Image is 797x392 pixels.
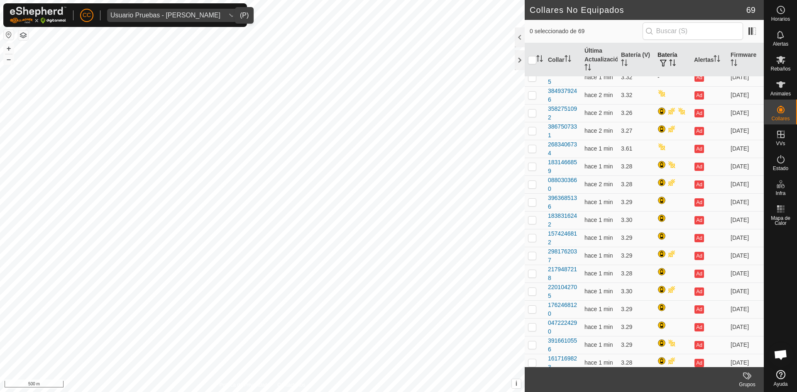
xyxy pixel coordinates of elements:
span: Usuario Pruebas - Gregorio Alarcia [107,9,224,22]
p-sorticon: Activar para ordenar [731,61,737,67]
span: 14 oct 2025, 17:37 [584,92,613,98]
button: Ad [694,270,704,278]
img: Logo Gallagher [10,7,66,24]
span: 14 oct 2025, 17:38 [584,217,613,223]
th: Collar [545,43,581,77]
td: [DATE] [727,336,764,354]
span: 69 [746,4,755,16]
div: 1838316242 [548,212,578,229]
td: [DATE] [727,140,764,158]
td: 3.29 [618,247,654,265]
td: 3.29 [618,336,654,354]
span: Collares [771,116,790,121]
td: 3.29 [618,300,654,318]
th: Alertas [691,43,727,77]
button: Ad [694,252,704,260]
div: Usuario Pruebas - [PERSON_NAME] [110,12,220,19]
div: 2201042705 [548,283,578,300]
button: Ad [694,163,704,171]
td: [DATE] [727,86,764,104]
button: Ad [694,198,704,207]
td: [DATE] [727,175,764,193]
td: 3.30 [618,282,654,300]
a: Contáctenos [277,381,305,389]
td: [DATE] [727,122,764,140]
div: 1831466859 [548,158,578,175]
div: 1762468120 [548,301,578,318]
span: 14 oct 2025, 17:38 [584,270,613,277]
button: Restablecer Mapa [4,30,14,40]
div: 0880303660 [548,176,578,193]
button: Ad [694,234,704,242]
td: 3.61 [618,140,654,158]
div: 2179487218 [548,265,578,282]
div: 2683406734 [548,140,578,158]
td: 3.28 [618,175,654,193]
span: Rebaños [770,66,790,71]
span: 14 oct 2025, 17:38 [584,252,613,259]
button: Ad [694,180,704,189]
div: 1574246812 [548,229,578,247]
p-sorticon: Activar para ordenar [565,56,571,63]
span: Mapa de Calor [766,216,795,226]
td: [DATE] [727,300,764,318]
td: 3.32 [618,86,654,104]
th: Firmware [727,43,764,77]
span: 14 oct 2025, 17:38 [584,199,613,205]
button: Ad [694,287,704,296]
td: 3.29 [618,318,654,336]
td: 3.27 [618,122,654,140]
td: [DATE] [727,265,764,282]
button: i [512,379,521,388]
span: 14 oct 2025, 17:38 [584,341,613,348]
span: 14 oct 2025, 17:38 [584,234,613,241]
span: 14 oct 2025, 17:38 [584,163,613,170]
span: 14 oct 2025, 17:37 [584,110,613,116]
span: 0 seleccionado de 69 [530,27,643,36]
span: Estado [773,166,788,171]
div: 1420327275 [548,69,578,86]
span: CC [83,11,91,19]
td: [DATE] [727,247,764,265]
span: 14 oct 2025, 17:37 [584,127,613,134]
div: 1617169823 [548,354,578,372]
div: 0472224290 [548,319,578,336]
button: Ad [694,359,704,367]
button: – [4,54,14,64]
div: 3867507331 [548,122,578,140]
td: 3.28 [618,158,654,175]
button: Ad [694,305,704,314]
span: Infra [775,191,785,196]
div: Chat abierto [768,342,793,367]
td: 3.28 [618,265,654,282]
span: 14 oct 2025, 17:38 [584,74,613,80]
span: 14 oct 2025, 17:37 [584,145,613,152]
p-sorticon: Activar para ordenar [669,61,676,67]
td: 3.32 [618,68,654,86]
span: VVs [776,141,785,146]
span: 14 oct 2025, 17:38 [584,306,613,312]
input: Buscar (S) [643,22,743,40]
span: 14 oct 2025, 17:38 [584,288,613,295]
span: Ayuda [774,382,788,387]
button: + [4,44,14,54]
a: Política de Privacidad [220,381,267,389]
span: Animales [770,91,791,96]
button: Ad [694,127,704,135]
th: Batería [654,43,691,77]
button: Ad [694,145,704,153]
p-sorticon: Activar para ordenar [584,65,591,72]
div: 3582751092 [548,105,578,122]
td: [DATE] [727,318,764,336]
div: 2981762037 [548,247,578,265]
div: 3916610556 [548,336,578,354]
div: 3849379246 [548,87,578,104]
td: [DATE] [727,68,764,86]
div: dropdown trigger [224,9,240,22]
td: [DATE] [727,193,764,211]
div: Grupos [731,381,764,388]
td: 3.29 [618,229,654,247]
button: Ad [694,109,704,117]
td: 3.26 [618,104,654,122]
button: Capas del Mapa [18,30,28,40]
